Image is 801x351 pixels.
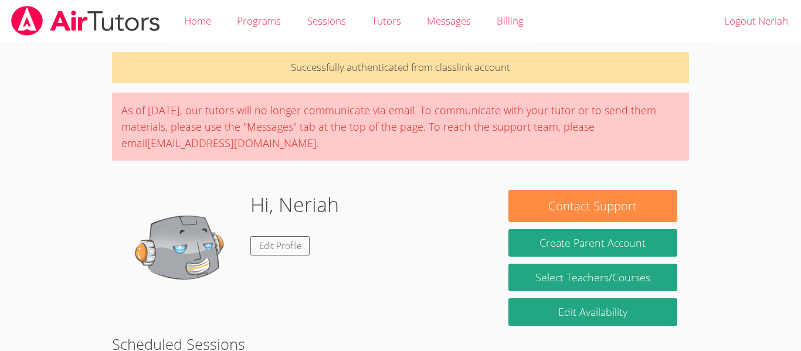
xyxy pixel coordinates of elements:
[124,190,241,307] img: default.png
[508,264,677,291] a: Select Teachers/Courses
[427,14,471,28] span: Messages
[508,229,677,257] button: Create Parent Account
[250,236,310,255] a: Edit Profile
[508,298,677,326] a: Edit Availability
[508,190,677,222] button: Contact Support
[250,190,339,220] h1: Hi, Neriah
[112,93,689,161] div: As of [DATE], our tutors will no longer communicate via email. To communicate with your tutor or ...
[112,52,689,83] p: Successfully authenticated from classlink account
[10,6,161,36] img: airtutors_banner-c4298cdbf04f3fff15de1276eac7730deb9818008684d7c2e4769d2f7ddbe033.png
